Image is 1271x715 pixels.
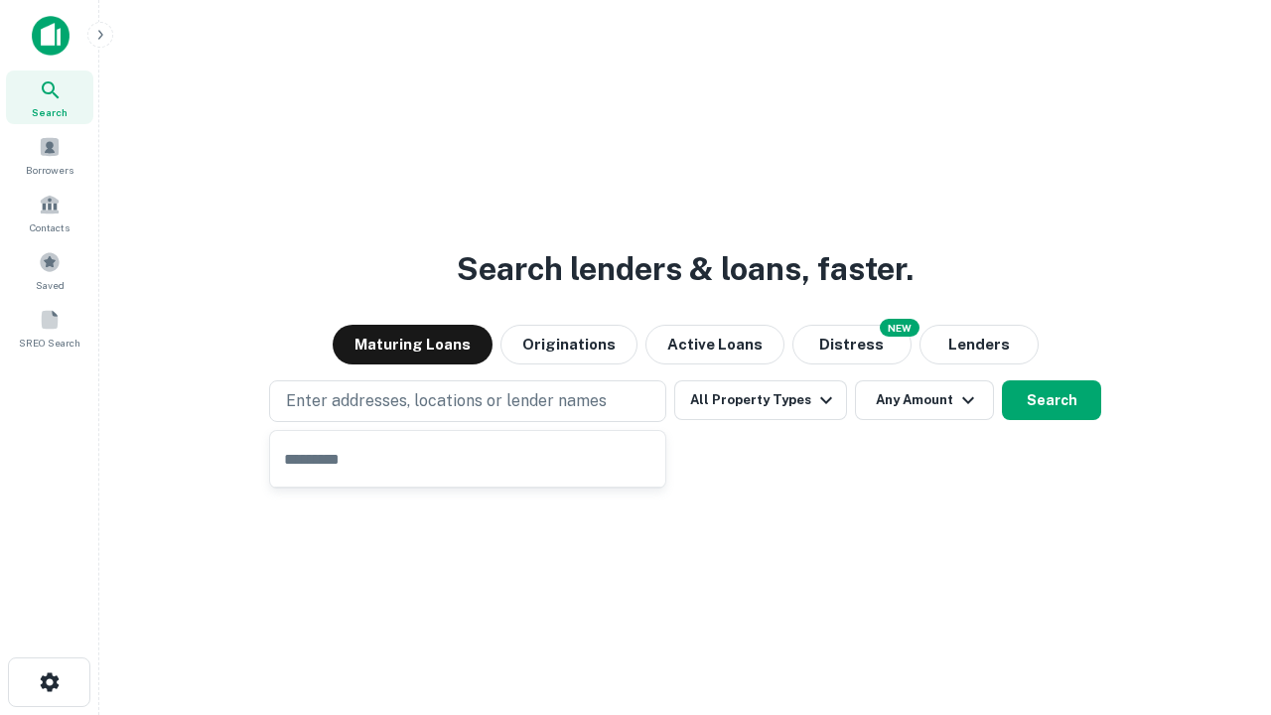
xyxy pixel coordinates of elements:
span: Contacts [30,219,70,235]
p: Enter addresses, locations or lender names [286,389,607,413]
iframe: Chat Widget [1172,493,1271,588]
div: NEW [880,319,919,337]
span: Saved [36,277,65,293]
button: Search distressed loans with lien and other non-mortgage details. [792,325,912,364]
img: capitalize-icon.png [32,16,70,56]
a: Contacts [6,186,93,239]
button: Lenders [919,325,1039,364]
a: Borrowers [6,128,93,182]
button: Enter addresses, locations or lender names [269,380,666,422]
button: Maturing Loans [333,325,493,364]
button: Search [1002,380,1101,420]
button: Any Amount [855,380,994,420]
button: Active Loans [645,325,784,364]
span: Search [32,104,68,120]
span: SREO Search [19,335,80,351]
a: Search [6,71,93,124]
a: Saved [6,243,93,297]
span: Borrowers [26,162,73,178]
a: SREO Search [6,301,93,355]
button: Originations [500,325,637,364]
h3: Search lenders & loans, faster. [457,245,914,293]
button: All Property Types [674,380,847,420]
